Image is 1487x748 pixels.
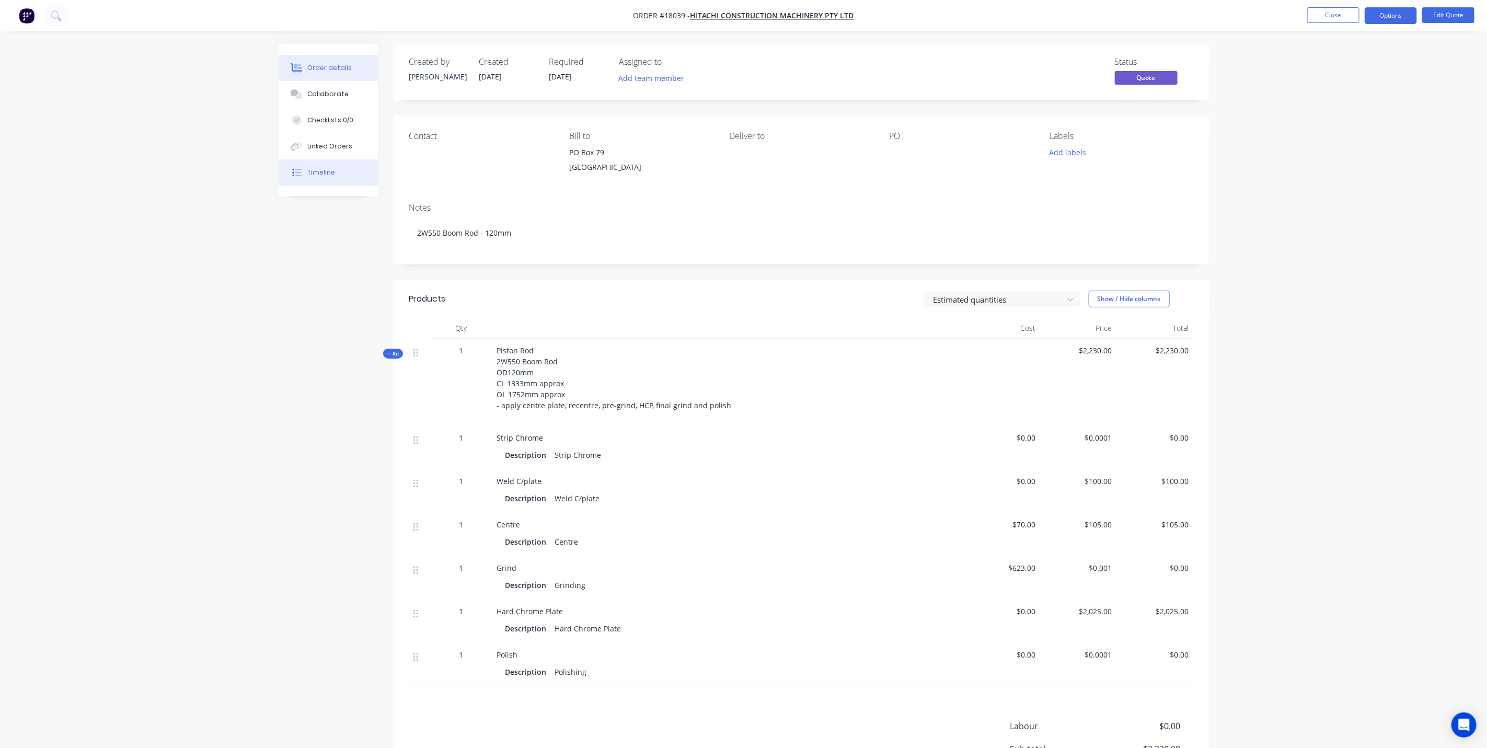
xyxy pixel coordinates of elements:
button: Show / Hide columns [1089,291,1170,307]
button: Options [1365,7,1417,24]
button: Close [1307,7,1359,23]
span: $100.00 [1044,476,1112,487]
div: Polishing [551,664,591,680]
span: Kit [386,350,400,358]
button: Add team member [619,71,690,85]
span: Grind [497,563,517,573]
span: $0.00 [967,476,1036,487]
span: $2,230.00 [1044,345,1112,356]
div: Strip Chrome [551,447,606,463]
div: Description [505,578,551,593]
div: Total [1116,318,1193,339]
button: Order details [279,55,378,81]
span: Quote [1115,71,1178,84]
button: Timeline [279,159,378,186]
div: Order details [307,63,352,73]
span: $0.00 [967,432,1036,443]
span: $0.00 [1121,649,1189,660]
span: $105.00 [1121,519,1189,530]
span: [DATE] [479,72,502,82]
div: Assigned to [619,57,724,67]
div: Centre [551,534,583,549]
span: $2,230.00 [1121,345,1189,356]
span: Order #18039 - [633,11,690,21]
span: $0.001 [1044,562,1112,573]
span: Piston Rod 2W550 Boom Rod OD120mm CL 1333mm approx OL 1752mm approx - apply centre plate, recentr... [497,346,732,410]
div: Open Intercom Messenger [1451,712,1477,738]
span: Weld C/plate [497,476,542,486]
span: 1 [459,519,464,530]
span: $2,025.00 [1121,606,1189,617]
div: Labels [1050,131,1193,141]
div: Qty [430,318,493,339]
div: Grinding [551,578,590,593]
div: Created by [409,57,467,67]
span: Strip Chrome [497,433,544,443]
div: 2W550 Boom Rod - 120mm [409,217,1193,249]
span: $2,025.00 [1044,606,1112,617]
button: Edit Quote [1422,7,1474,23]
div: Deliver to [729,131,872,141]
span: $0.0001 [1044,649,1112,660]
div: Linked Orders [307,142,352,151]
div: Required [549,57,607,67]
span: $0.00 [967,649,1036,660]
span: 1 [459,345,464,356]
button: Add labels [1044,145,1092,159]
div: Description [505,664,551,680]
div: PO Box 79[GEOGRAPHIC_DATA] [569,145,712,179]
span: $0.00 [1103,720,1180,732]
div: Contact [409,131,552,141]
span: Centre [497,520,521,530]
span: Labour [1010,720,1103,732]
div: PO [890,131,1033,141]
button: Kit [383,349,403,359]
div: Description [505,621,551,636]
span: $0.00 [1121,432,1189,443]
span: $0.0001 [1044,432,1112,443]
div: Collaborate [307,89,349,99]
div: Description [505,491,551,506]
div: Description [505,447,551,463]
div: Weld C/plate [551,491,604,506]
div: Checklists 0/0 [307,116,353,125]
span: $0.00 [1121,562,1189,573]
a: Hitachi Construction Machinery Pty Ltd [690,11,854,21]
button: Linked Orders [279,133,378,159]
span: [DATE] [549,72,572,82]
div: Status [1115,57,1193,67]
span: Hard Chrome Plate [497,606,563,616]
div: Description [505,534,551,549]
span: Polish [497,650,518,660]
span: 1 [459,562,464,573]
div: Timeline [307,168,335,177]
div: Cost [963,318,1040,339]
span: 1 [459,476,464,487]
div: Price [1040,318,1116,339]
div: [PERSON_NAME] [409,71,467,82]
div: Bill to [569,131,712,141]
div: Notes [409,203,1193,213]
span: $0.00 [967,606,1036,617]
span: 1 [459,606,464,617]
button: Checklists 0/0 [279,107,378,133]
button: Add team member [613,71,690,85]
div: PO Box 79 [569,145,712,160]
div: Created [479,57,537,67]
span: $105.00 [1044,519,1112,530]
span: $70.00 [967,519,1036,530]
span: $100.00 [1121,476,1189,487]
img: Factory [19,8,34,24]
span: 1 [459,432,464,443]
div: [GEOGRAPHIC_DATA] [569,160,712,175]
span: $623.00 [967,562,1036,573]
span: 1 [459,649,464,660]
div: Products [409,293,446,305]
button: Collaborate [279,81,378,107]
div: Hard Chrome Plate [551,621,626,636]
